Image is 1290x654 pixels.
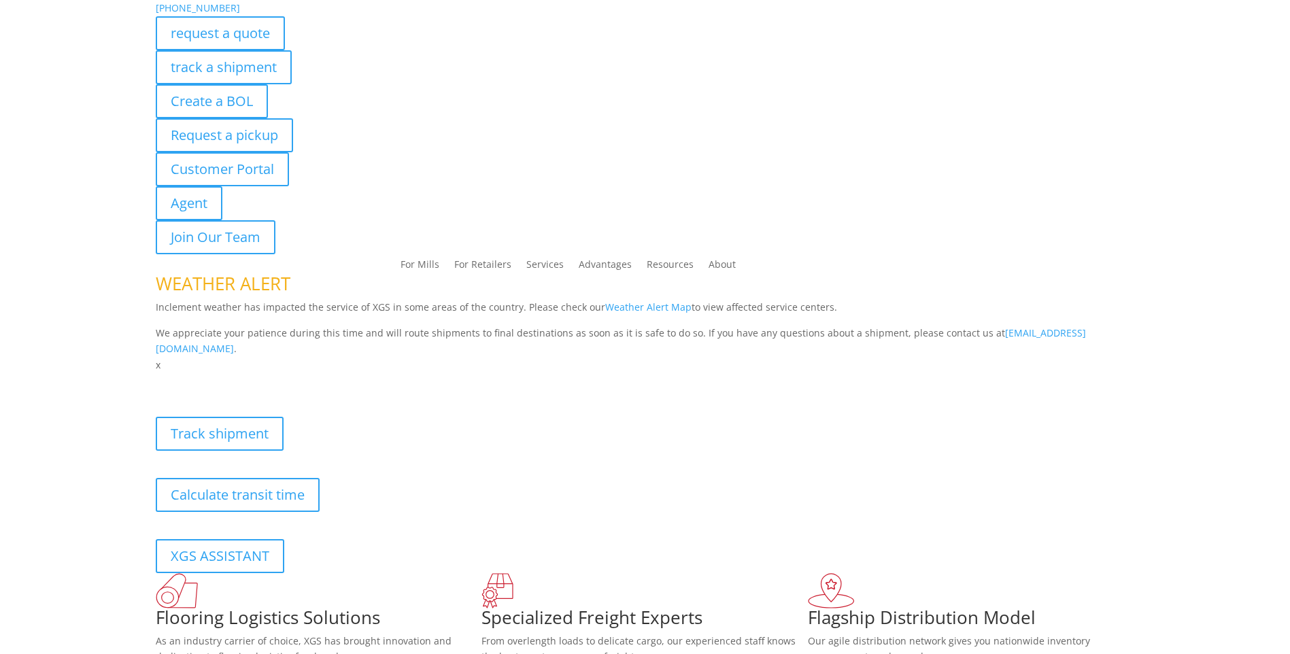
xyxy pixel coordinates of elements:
a: Calculate transit time [156,478,320,512]
p: x [156,357,1135,373]
a: For Mills [401,260,439,275]
a: [PHONE_NUMBER] [156,1,240,14]
h1: Flagship Distribution Model [808,608,1134,633]
b: Visibility, transparency, and control for your entire supply chain. [156,375,459,388]
img: xgs-icon-focused-on-flooring-red [481,573,513,608]
a: request a quote [156,16,285,50]
a: Track shipment [156,417,284,451]
a: Join Our Team [156,220,275,254]
h1: Specialized Freight Experts [481,608,808,633]
a: Request a pickup [156,118,293,152]
a: Advantages [579,260,632,275]
p: We appreciate your patience during this time and will route shipments to final destinations as so... [156,325,1135,358]
p: Inclement weather has impacted the service of XGS in some areas of the country. Please check our ... [156,299,1135,325]
a: For Retailers [454,260,511,275]
a: Agent [156,186,222,220]
a: Resources [647,260,694,275]
a: About [709,260,736,275]
a: Create a BOL [156,84,268,118]
img: xgs-icon-flagship-distribution-model-red [808,573,855,608]
h1: Flooring Logistics Solutions [156,608,482,633]
a: track a shipment [156,50,292,84]
a: Services [526,260,564,275]
img: xgs-icon-total-supply-chain-intelligence-red [156,573,198,608]
a: Weather Alert Map [605,300,692,313]
a: XGS ASSISTANT [156,539,284,573]
a: Customer Portal [156,152,289,186]
span: WEATHER ALERT [156,271,290,296]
